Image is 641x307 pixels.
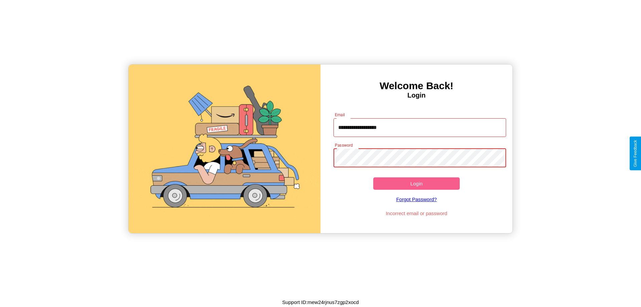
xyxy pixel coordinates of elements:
p: Support ID: mew24rjnus7zgp2xocd [282,298,359,307]
div: Give Feedback [633,140,638,167]
label: Email [335,112,345,118]
button: Login [373,177,460,190]
h3: Welcome Back! [320,80,512,92]
a: Forgot Password? [330,190,503,209]
p: Incorrect email or password [330,209,503,218]
h4: Login [320,92,512,99]
img: gif [129,64,320,233]
label: Password [335,142,353,148]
